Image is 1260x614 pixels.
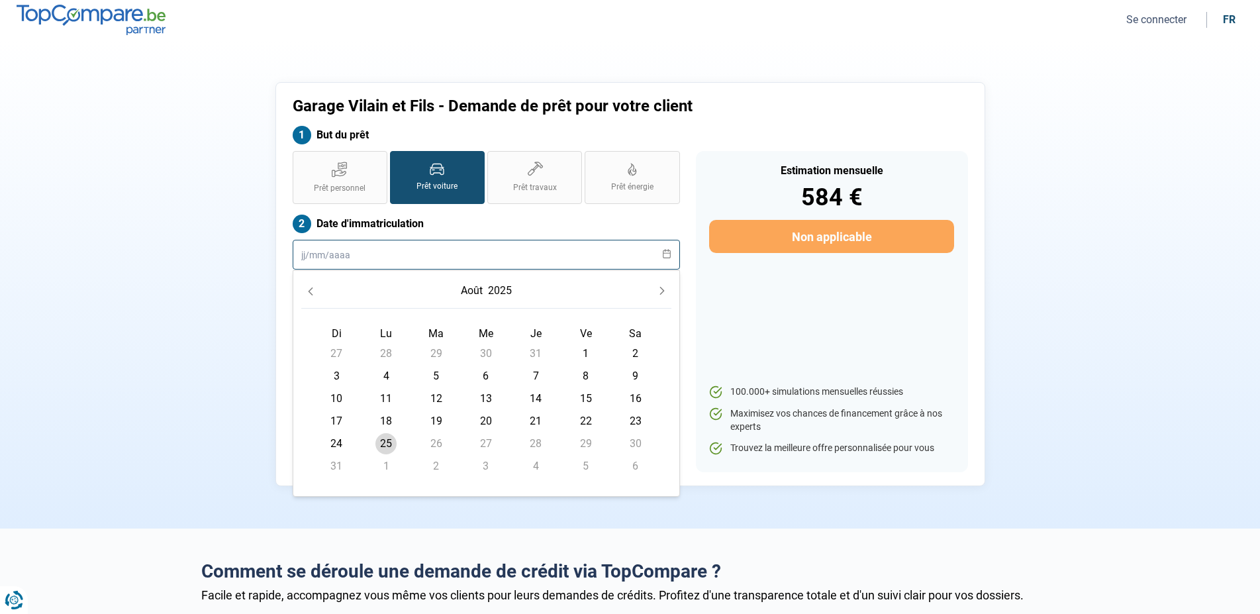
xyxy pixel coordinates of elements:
td: 29 [561,433,610,455]
td: 1 [362,455,411,478]
td: 2 [411,455,461,478]
span: 22 [575,411,597,432]
span: 2 [426,456,447,477]
td: 17 [312,410,362,433]
td: 20 [461,410,510,433]
td: 6 [610,455,660,478]
td: 29 [411,342,461,365]
td: 22 [561,410,610,433]
span: 21 [525,411,546,432]
td: 28 [511,433,561,455]
td: 12 [411,387,461,410]
td: 27 [461,433,510,455]
span: 7 [525,366,546,387]
span: 1 [375,456,397,477]
span: 4 [375,366,397,387]
li: Maximisez vos chances de financement grâce à nos experts [709,407,953,433]
span: Sa [629,327,642,340]
button: Choose Month [458,279,485,303]
span: 12 [426,388,447,409]
span: 30 [625,433,646,454]
span: Je [530,327,542,340]
td: 30 [461,342,510,365]
span: 27 [475,433,497,454]
td: 13 [461,387,510,410]
img: TopCompare.be [17,5,166,34]
td: 15 [561,387,610,410]
td: 8 [561,365,610,387]
span: 8 [575,366,597,387]
td: 6 [461,365,510,387]
div: fr [1223,13,1236,26]
span: Prêt travaux [513,182,557,193]
span: 17 [326,411,347,432]
td: 16 [610,387,660,410]
span: 30 [475,343,497,364]
span: Di [332,327,342,340]
div: Facile et rapide, accompagnez vous même vos clients pour leurs demandes de crédits. Profitez d'un... [201,588,1059,602]
span: 28 [525,433,546,454]
li: 100.000+ simulations mensuelles réussies [709,385,953,399]
td: 4 [511,455,561,478]
span: 6 [625,456,646,477]
span: Lu [380,327,392,340]
span: 2 [625,343,646,364]
td: 18 [362,410,411,433]
td: 19 [411,410,461,433]
span: 3 [326,366,347,387]
span: 11 [375,388,397,409]
td: 23 [610,410,660,433]
span: 10 [326,388,347,409]
td: 24 [312,433,362,455]
button: Next Month [653,281,671,300]
td: 3 [312,365,362,387]
span: 27 [326,343,347,364]
td: 30 [610,433,660,455]
td: 28 [362,342,411,365]
td: 3 [461,455,510,478]
div: Choose Date [293,270,680,497]
span: 18 [375,411,397,432]
span: 25 [375,433,397,454]
td: 7 [511,365,561,387]
span: Me [479,327,493,340]
span: 20 [475,411,497,432]
span: 15 [575,388,597,409]
span: 16 [625,388,646,409]
span: 29 [575,433,597,454]
button: Choose Year [485,279,514,303]
h2: Comment se déroule une demande de crédit via TopCompare ? [201,560,1059,583]
label: Date d'immatriculation [293,215,680,233]
span: Ve [580,327,592,340]
span: 29 [426,343,447,364]
button: Previous Month [301,281,320,300]
span: Ma [428,327,444,340]
span: 13 [475,388,497,409]
td: 25 [362,433,411,455]
span: 5 [575,456,597,477]
h1: Garage Vilain et Fils - Demande de prêt pour votre client [293,97,795,116]
span: 28 [375,343,397,364]
span: Prêt voiture [416,181,458,192]
td: 14 [511,387,561,410]
td: 11 [362,387,411,410]
td: 10 [312,387,362,410]
div: Estimation mensuelle [709,166,953,176]
td: 5 [411,365,461,387]
span: 4 [525,456,546,477]
span: 23 [625,411,646,432]
span: 6 [475,366,497,387]
td: 21 [511,410,561,433]
span: 19 [426,411,447,432]
li: Trouvez la meilleure offre personnalisée pour vous [709,442,953,455]
span: 3 [475,456,497,477]
td: 2 [610,342,660,365]
span: 9 [625,366,646,387]
td: 27 [312,342,362,365]
span: 5 [426,366,447,387]
td: 31 [511,342,561,365]
span: Prêt énergie [611,181,654,193]
input: jj/mm/aaaa [293,240,680,270]
td: 9 [610,365,660,387]
span: 26 [426,433,447,454]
